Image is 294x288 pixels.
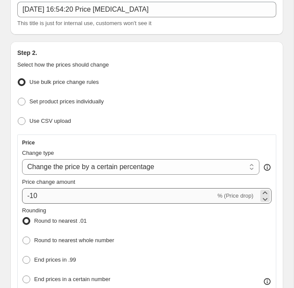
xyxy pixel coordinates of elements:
h2: Step 2. [17,48,276,57]
span: Round to nearest whole number [34,237,114,243]
span: End prices in .99 [34,256,76,263]
span: Set product prices individually [29,98,104,105]
span: Use bulk price change rules [29,79,99,85]
span: This title is just for internal use, customers won't see it [17,20,151,26]
span: Change type [22,150,54,156]
input: -15 [22,188,216,204]
span: Use CSV upload [29,118,71,124]
span: Rounding [22,207,46,214]
span: % (Price drop) [217,192,253,199]
div: help [263,163,272,172]
span: Round to nearest .01 [34,218,86,224]
span: End prices in a certain number [34,276,110,282]
h3: Price [22,139,35,146]
input: 30% off holiday sale [17,2,276,17]
p: Select how the prices should change [17,61,276,69]
span: Price change amount [22,179,75,185]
